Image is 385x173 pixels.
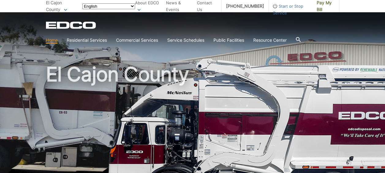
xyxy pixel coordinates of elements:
[167,37,204,44] a: Service Schedules
[253,37,287,44] a: Resource Center
[67,37,107,44] a: Residential Services
[213,37,244,44] a: Public Facilities
[116,37,158,44] a: Commercial Services
[46,37,58,44] a: Home
[82,3,135,9] select: Select a language
[46,21,97,29] a: EDCD logo. Return to the homepage.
